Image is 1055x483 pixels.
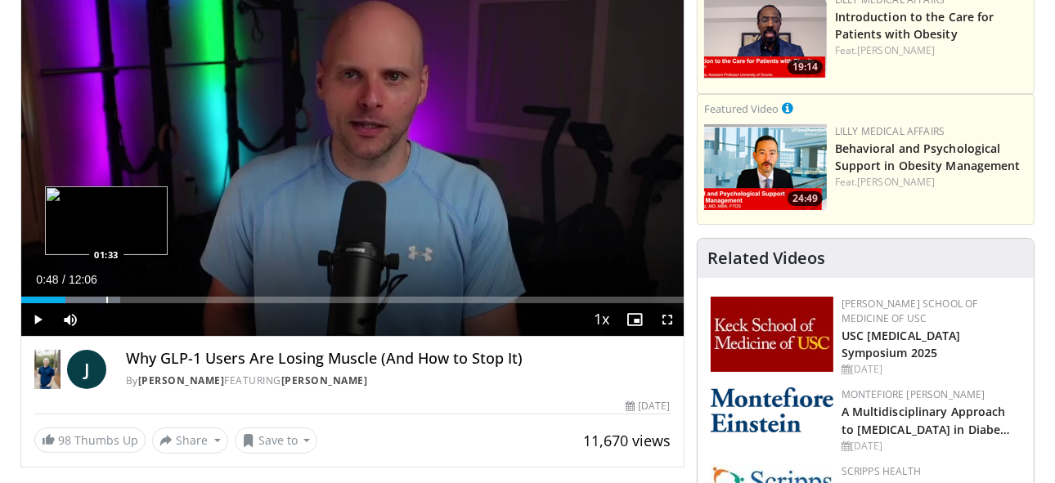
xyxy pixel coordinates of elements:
[835,43,1027,58] div: Feat.
[67,350,106,389] a: J
[45,186,168,255] img: image.jpeg
[707,248,825,268] h4: Related Videos
[711,297,833,372] img: 7b941f1f-d101-407a-8bfa-07bd47db01ba.png.150x105_q85_autocrop_double_scale_upscale_version-0.2.jpg
[586,303,618,336] button: Playback Rate
[704,124,827,210] a: 24:49
[842,387,985,401] a: Montefiore [PERSON_NAME]
[857,43,935,57] a: [PERSON_NAME]
[842,439,1021,454] div: [DATE]
[835,9,994,42] a: Introduction to the Care for Patients with Obesity
[54,303,87,336] button: Mute
[34,427,146,453] a: 98 Thumbs Up
[21,303,54,336] button: Play
[842,404,1011,436] a: A Multidisciplinary Approach to [MEDICAL_DATA] in Diabe…
[835,141,1021,173] a: Behavioral and Psychological Support in Obesity Management
[126,350,671,368] h4: Why GLP-1 Users Are Losing Muscle (And How to Stop It)
[36,273,58,286] span: 0:48
[704,101,779,116] small: Featured Video
[618,303,651,336] button: Enable picture-in-picture mode
[651,303,684,336] button: Fullscreen
[842,464,921,478] a: Scripps Health
[711,387,833,432] img: b0142b4c-93a1-4b58-8f91-5265c282693c.png.150x105_q85_autocrop_double_scale_upscale_version-0.2.png
[62,273,65,286] span: /
[857,175,935,189] a: [PERSON_NAME]
[842,328,961,360] a: USC [MEDICAL_DATA] Symposium 2025
[583,431,671,450] span: 11,670 views
[842,362,1021,377] div: [DATE]
[788,60,823,74] span: 19:14
[69,273,97,286] span: 12:06
[21,297,684,303] div: Progress Bar
[281,373,368,387] a: [PERSON_NAME]
[626,399,670,414] div: [DATE]
[34,350,61,389] img: Dr. Jordan Rennicke
[126,373,671,388] div: By FEATURING
[788,191,823,206] span: 24:49
[138,373,225,387] a: [PERSON_NAME]
[835,124,945,138] a: Lilly Medical Affairs
[835,175,1027,190] div: Feat.
[152,427,228,454] button: Share
[842,297,978,325] a: [PERSON_NAME] School of Medicine of USC
[235,427,318,454] button: Save to
[58,432,71,448] span: 98
[704,124,827,210] img: ba3304f6-7838-4e41-9c0f-2e31ebde6754.png.150x105_q85_crop-smart_upscale.png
